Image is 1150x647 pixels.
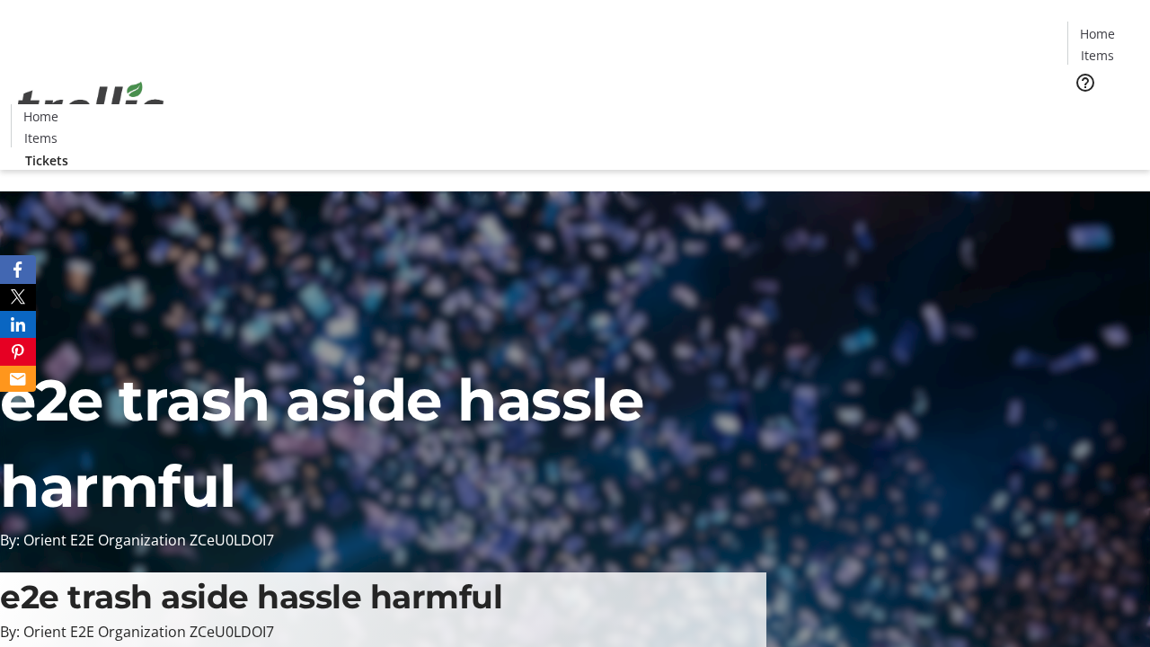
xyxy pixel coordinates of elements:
[24,129,57,147] span: Items
[1080,24,1115,43] span: Home
[1081,46,1114,65] span: Items
[1068,46,1126,65] a: Items
[25,151,68,170] span: Tickets
[1067,65,1103,101] button: Help
[1068,24,1126,43] a: Home
[1082,104,1125,123] span: Tickets
[12,129,69,147] a: Items
[1067,104,1139,123] a: Tickets
[11,62,171,152] img: Orient E2E Organization ZCeU0LDOI7's Logo
[12,107,69,126] a: Home
[11,151,83,170] a: Tickets
[23,107,58,126] span: Home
